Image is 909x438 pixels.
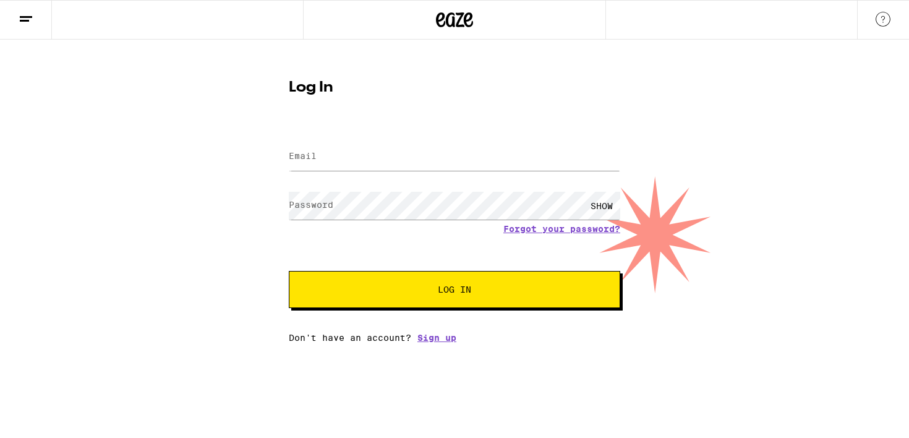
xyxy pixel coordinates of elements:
input: Email [289,143,620,171]
div: SHOW [583,192,620,220]
label: Password [289,200,333,210]
button: Log In [289,271,620,308]
span: Hi. Need any help? [7,9,89,19]
a: Forgot your password? [503,224,620,234]
span: Log In [438,285,471,294]
div: Don't have an account? [289,333,620,343]
a: Sign up [417,333,456,343]
h1: Log In [289,80,620,95]
label: Email [289,151,317,161]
